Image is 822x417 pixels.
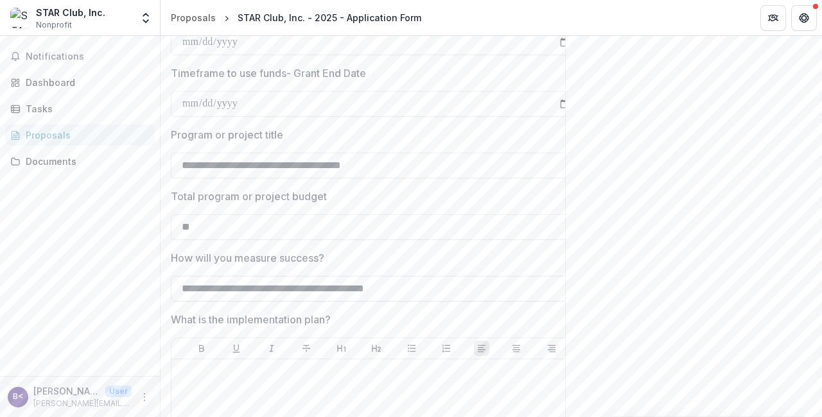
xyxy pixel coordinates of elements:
[171,127,283,142] p: Program or project title
[229,341,244,356] button: Underline
[194,341,209,356] button: Bold
[36,19,72,31] span: Nonprofit
[171,250,324,266] p: How will you measure success?
[5,46,155,67] button: Notifications
[238,11,421,24] div: STAR Club, Inc. - 2025 - Application Form
[26,76,144,89] div: Dashboard
[299,341,314,356] button: Strike
[439,341,454,356] button: Ordered List
[5,151,155,172] a: Documents
[171,65,366,81] p: Timeframe to use funds- Grant End Date
[105,386,132,397] p: User
[33,384,100,398] p: [PERSON_NAME] <[PERSON_NAME][EMAIL_ADDRESS][PERSON_NAME][DOMAIN_NAME]>
[171,11,216,24] div: Proposals
[137,5,155,31] button: Open entity switcher
[404,341,419,356] button: Bullet List
[36,6,105,19] div: STAR Club, Inc.
[26,155,144,168] div: Documents
[5,124,155,146] a: Proposals
[166,8,426,27] nav: breadcrumb
[166,8,221,27] a: Proposals
[369,341,384,356] button: Heading 2
[33,398,132,409] p: [PERSON_NAME][EMAIL_ADDRESS][PERSON_NAME][DOMAIN_NAME]
[137,389,152,405] button: More
[474,341,489,356] button: Align Left
[26,128,144,142] div: Proposals
[5,98,155,119] a: Tasks
[791,5,817,31] button: Get Help
[509,341,524,356] button: Align Center
[264,341,279,356] button: Italicize
[760,5,786,31] button: Partners
[171,312,331,327] p: What is the implementation plan?
[26,102,144,115] div: Tasks
[26,51,150,62] span: Notifications
[5,72,155,93] a: Dashboard
[334,341,349,356] button: Heading 1
[10,8,31,28] img: STAR Club, Inc.
[171,189,327,204] p: Total program or project budget
[544,341,559,356] button: Align Right
[13,393,23,401] div: Bonita Dunn <bonita.dunn@gmail.com>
